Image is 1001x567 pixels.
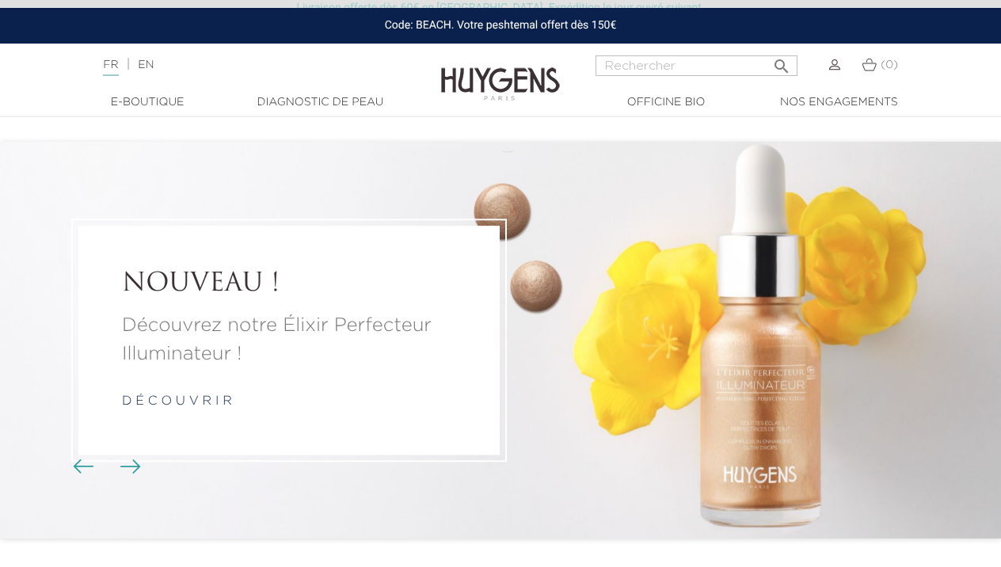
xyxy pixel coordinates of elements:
[596,55,797,76] input: Rechercher
[103,59,118,76] a: FR
[759,94,918,111] a: Nos engagements
[241,94,399,111] a: Diagnostic de peau
[881,59,898,70] span: (0)
[95,55,405,74] div: |
[122,269,456,299] a: NOUVEAU !
[138,59,154,70] a: EN
[767,51,796,72] button: 
[441,42,560,103] img: Huygens
[68,94,226,111] a: E-Boutique
[122,395,232,408] a: d é c o u v r i r
[122,311,456,368] a: Découvrez notre Élixir Perfecteur Illuminateur !
[79,455,131,479] div: Boutons du carrousel
[587,94,745,111] a: Officine Bio
[772,52,791,71] i: 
